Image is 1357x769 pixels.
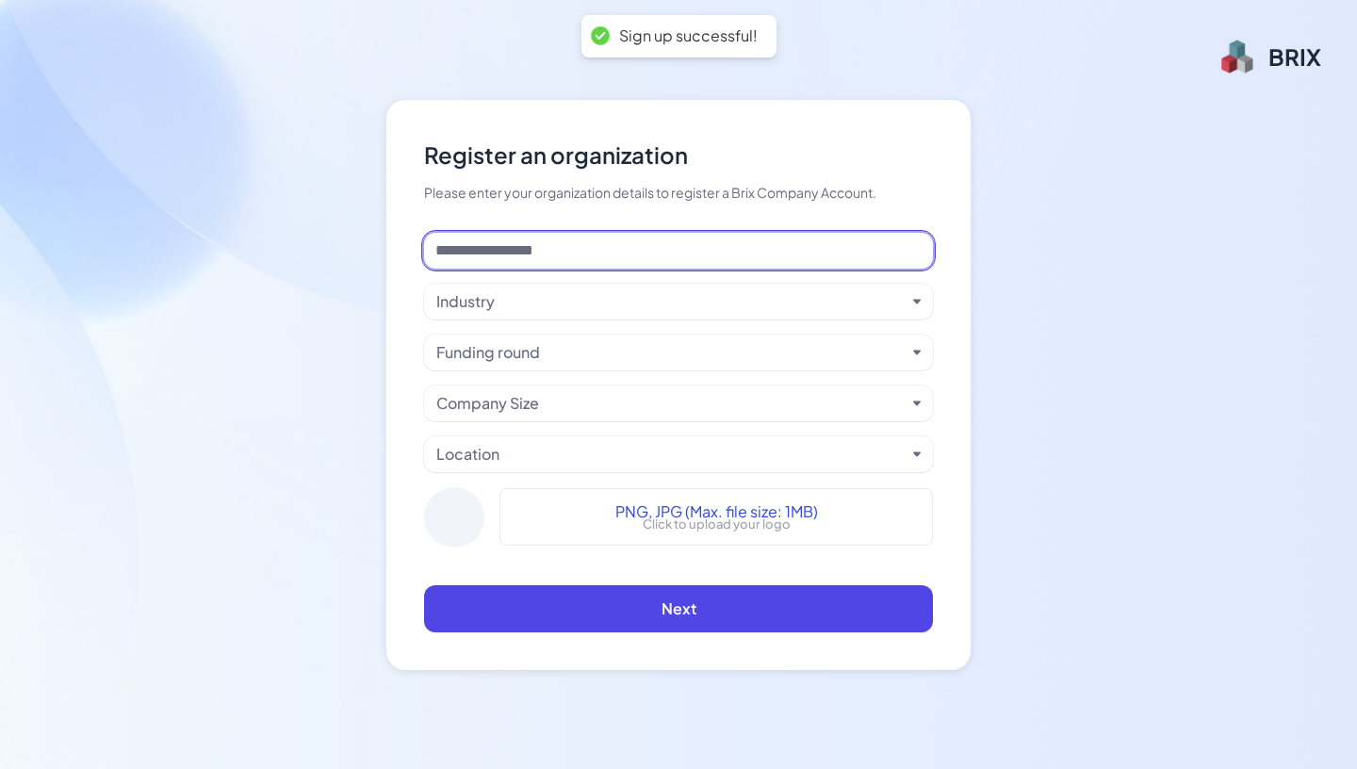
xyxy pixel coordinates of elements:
[436,443,499,466] div: Location
[424,138,933,172] div: Register an organization
[436,392,906,415] button: Company Size
[436,290,906,313] button: Industry
[436,290,495,313] div: Industry
[424,183,933,203] div: Please enter your organization details to register a Brix Company Account.
[662,598,696,618] span: Next
[1268,41,1321,72] div: BRIX
[615,500,818,523] span: PNG, JPG (Max. file size: 1MB)
[436,341,906,364] button: Funding round
[619,26,758,46] div: Sign up successful!
[424,585,933,632] button: Next
[643,515,791,534] p: Click to upload your logo
[436,443,906,466] button: Location
[436,392,539,415] div: Company Size
[436,341,540,364] div: Funding round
